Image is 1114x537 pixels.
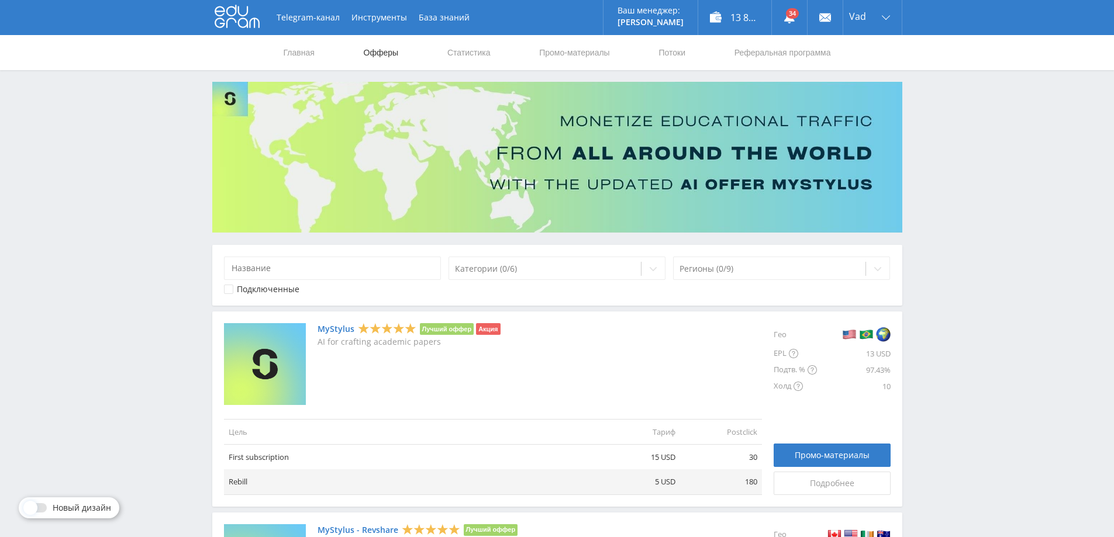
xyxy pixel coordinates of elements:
[420,323,474,335] li: Лучший оффер
[237,285,299,294] div: Подключенные
[795,451,870,460] span: Промо-материалы
[53,503,111,512] span: Новый дизайн
[774,378,817,394] div: Холд
[774,472,891,495] a: Подробнее
[817,378,891,394] div: 10
[318,324,354,334] a: MyStylus
[598,469,680,494] td: 5 USD
[318,337,501,347] p: AI for crafting academic papers
[358,323,416,335] div: 5 Stars
[363,35,400,70] a: Офферы
[224,257,442,280] input: Название
[538,35,611,70] a: Промо-материалы
[224,323,306,405] img: MyStylus
[680,445,762,470] td: 30
[464,524,518,536] li: Лучший оффер
[680,469,762,494] td: 180
[618,6,684,15] p: Ваш менеджер:
[774,444,891,467] a: Промо-материалы
[476,323,500,335] li: Акция
[598,445,680,470] td: 15 USD
[774,345,817,362] div: EPL
[224,469,598,494] td: Rebill
[224,419,598,444] td: Цель
[733,35,832,70] a: Реферальная программа
[618,18,684,27] p: [PERSON_NAME]
[849,12,866,21] span: Vad
[680,419,762,444] td: Postclick
[318,525,398,535] a: MyStylus - Revshare
[282,35,316,70] a: Главная
[817,345,891,362] div: 13 USD
[817,362,891,378] div: 97.43%
[446,35,492,70] a: Статистика
[224,445,598,470] td: First subscription
[774,362,817,378] div: Подтв. %
[810,479,854,488] span: Подробнее
[774,323,817,345] div: Гео
[657,35,687,70] a: Потоки
[212,82,902,233] img: Banner
[598,419,680,444] td: Тариф
[402,523,460,535] div: 5 Stars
